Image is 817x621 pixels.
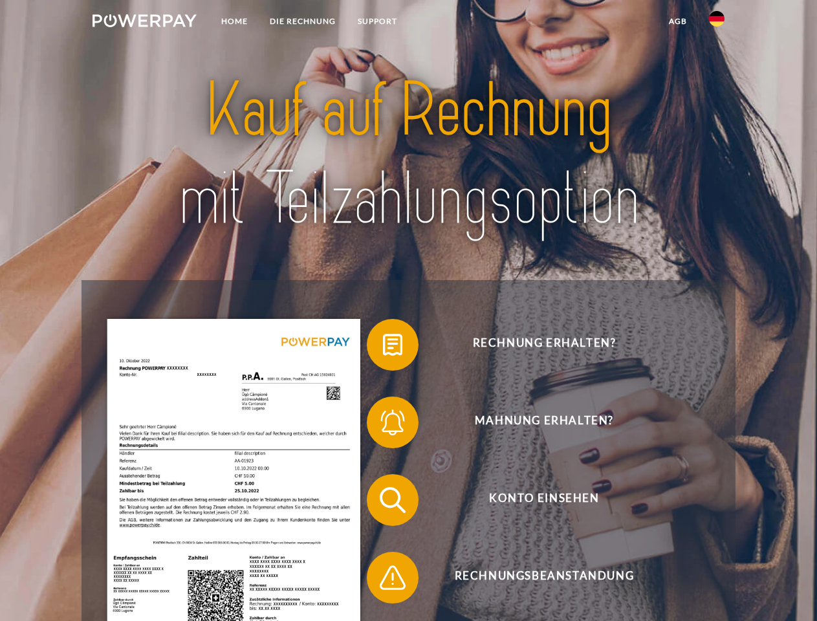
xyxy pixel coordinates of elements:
span: Konto einsehen [386,474,703,526]
img: qb_bell.svg [376,406,409,439]
img: qb_search.svg [376,484,409,516]
img: de [709,11,724,27]
img: logo-powerpay-white.svg [93,14,197,27]
button: Rechnungsbeanstandung [367,552,703,604]
a: DIE RECHNUNG [259,10,347,33]
span: Rechnungsbeanstandung [386,552,703,604]
img: qb_bill.svg [376,329,409,361]
a: SUPPORT [347,10,408,33]
span: Mahnung erhalten? [386,397,703,448]
button: Rechnung erhalten? [367,319,703,371]
a: Home [210,10,259,33]
img: title-powerpay_de.svg [124,62,693,248]
a: agb [658,10,698,33]
button: Mahnung erhalten? [367,397,703,448]
img: qb_warning.svg [376,561,409,594]
button: Konto einsehen [367,474,703,526]
span: Rechnung erhalten? [386,319,703,371]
